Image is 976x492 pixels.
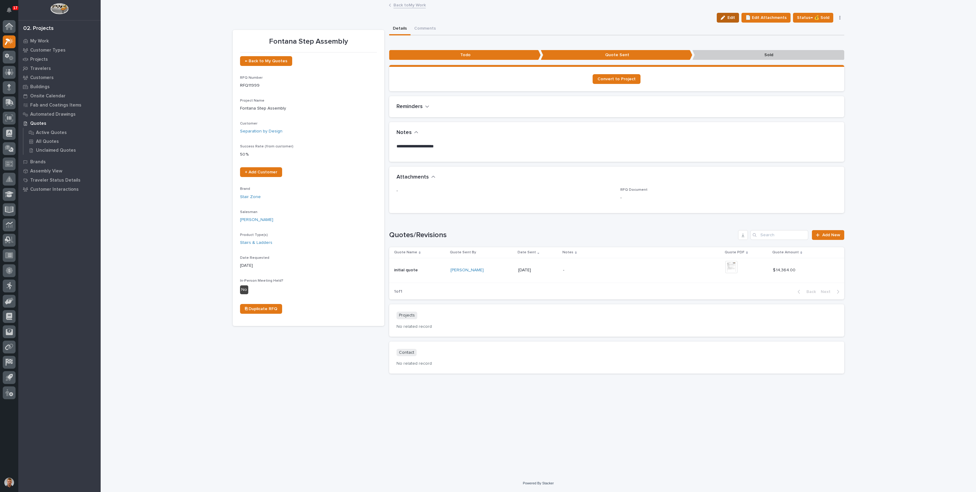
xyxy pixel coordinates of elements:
p: Onsite Calendar [30,93,66,99]
span: Product Type(s) [240,233,268,237]
input: Search [750,230,808,240]
a: Add New [812,230,844,240]
a: Projects [18,55,101,64]
span: ← Back to My Quotes [245,59,287,63]
span: Salesman [240,210,257,214]
p: No related record [396,361,837,366]
button: Notes [396,129,418,136]
span: Add New [822,233,840,237]
span: Back [803,289,816,295]
p: Quote PDF [725,249,745,256]
p: - [563,268,670,273]
a: Unclaimed Quotes [23,146,101,154]
a: Onsite Calendar [18,91,101,100]
p: Contact [396,349,417,356]
div: Notifications17 [8,7,16,17]
span: RFQ Number [240,76,263,80]
a: Stairs & Ladders [240,240,272,246]
p: Automated Drawings [30,112,76,117]
p: - [620,195,837,201]
p: Projects [396,312,417,319]
p: [DATE] [240,262,377,269]
a: + Add Customer [240,167,282,177]
button: Edit [717,13,739,23]
span: Next [821,289,834,295]
span: ⎘ Duplicate RFQ [245,307,277,311]
span: 📄 Edit Attachments [745,14,787,21]
tr: initial quoteinitial quote [PERSON_NAME] [DATE]-$ 14,364.00$ 14,364.00 [389,258,844,283]
p: Sold [692,50,844,60]
button: Notifications [3,4,16,16]
a: Customers [18,73,101,82]
p: All Quotes [36,139,59,144]
a: My Work [18,36,101,45]
p: [DATE] [518,268,558,273]
p: Notes [562,249,573,256]
p: Traveler Status Details [30,178,81,183]
p: Todo [389,50,541,60]
span: RFQ Document [620,188,648,192]
button: Next [818,289,844,295]
p: Customer Interactions [30,187,79,192]
p: Fontana Step Assembly [240,37,377,46]
button: Details [389,23,411,35]
p: Customer Types [30,48,66,53]
span: Edit [727,15,735,20]
button: 📄 Edit Attachments [741,13,791,23]
a: Quotes [18,119,101,128]
p: Quotes [30,121,46,126]
span: Date Requested [240,256,269,260]
p: Customers [30,75,54,81]
button: users-avatar [3,476,16,489]
a: Buildings [18,82,101,91]
p: Fab and Coatings Items [30,103,81,108]
a: Brands [18,157,101,166]
button: Status→ 💰 Sold [793,13,833,23]
a: Traveler Status Details [18,175,101,185]
a: Customer Types [18,45,101,55]
h2: Notes [396,129,412,136]
a: Assembly View [18,166,101,175]
button: Reminders [396,103,429,110]
p: Travelers [30,66,51,71]
span: Status→ 💰 Sold [797,14,829,21]
p: Unclaimed Quotes [36,148,76,153]
p: 50 % [240,151,377,158]
a: Separation by Design [240,128,282,135]
p: initial quote [394,266,419,273]
button: Back [793,289,818,295]
a: Travelers [18,64,101,73]
a: [PERSON_NAME] [240,217,273,223]
div: No [240,285,248,294]
p: No related record [396,324,837,329]
span: Customer [240,122,257,125]
span: Convert to Project [597,77,636,81]
h2: Reminders [396,103,423,110]
a: Powered By Stacker [523,481,554,485]
a: [PERSON_NAME] [450,268,484,273]
a: All Quotes [23,137,101,146]
span: + Add Customer [245,170,277,174]
p: Fontana Step Assembly [240,105,377,112]
p: Quote Sent By [450,249,476,256]
p: My Work [30,38,49,44]
p: - [396,188,613,194]
a: Fab and Coatings Items [18,100,101,110]
span: Brand [240,187,250,191]
p: Quote Sent [541,50,692,60]
span: Project Name [240,99,264,103]
span: Success Rate (from customer) [240,145,293,148]
p: Quote Name [394,249,417,256]
a: Customer Interactions [18,185,101,194]
h2: Attachments [396,174,429,181]
p: 1 of 1 [389,284,407,299]
p: 17 [13,6,17,10]
p: Assembly View [30,168,62,174]
button: Comments [411,23,440,35]
a: Automated Drawings [18,110,101,119]
button: Attachments [396,174,436,181]
a: Active Quotes [23,128,101,137]
p: Active Quotes [36,130,67,136]
a: ← Back to My Quotes [240,56,292,66]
